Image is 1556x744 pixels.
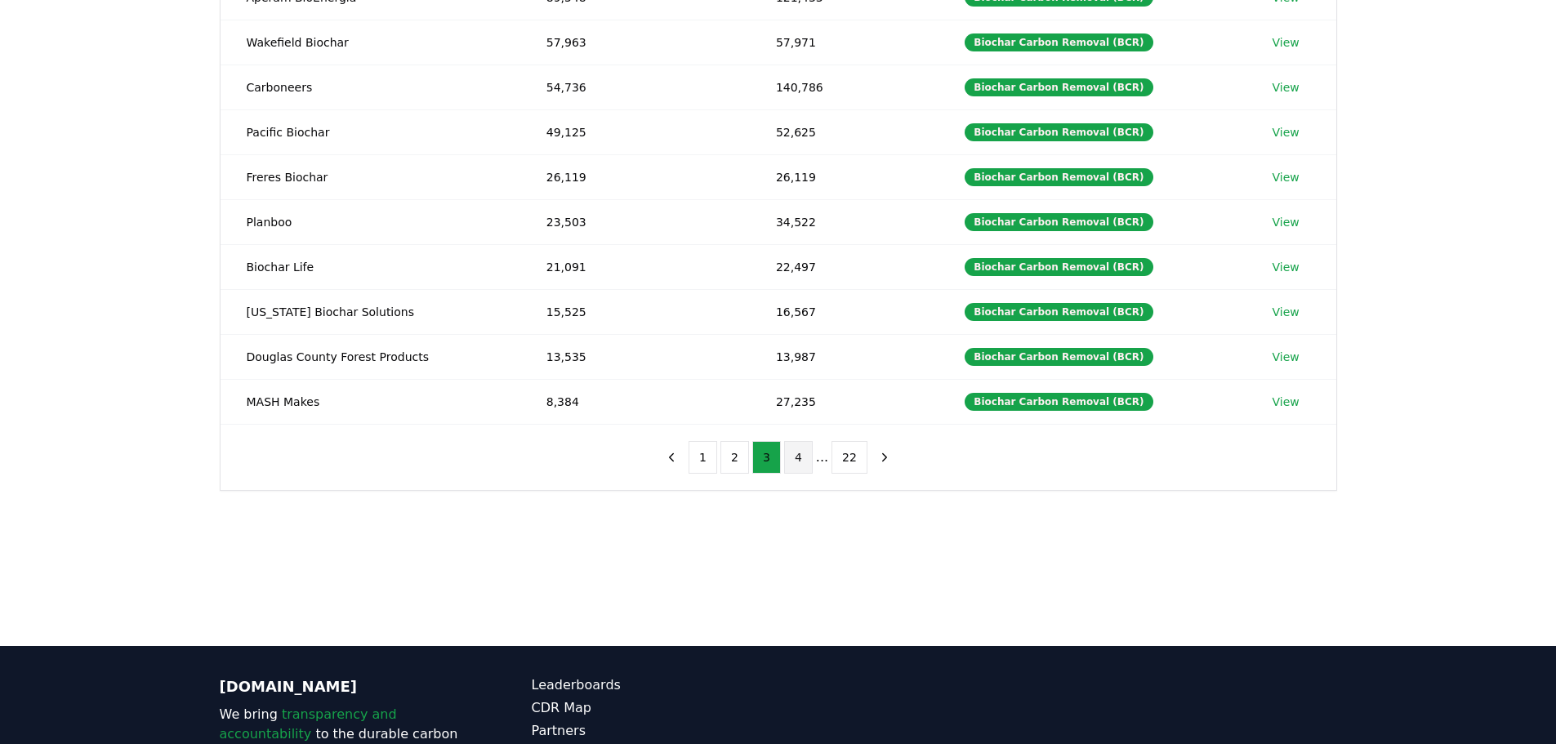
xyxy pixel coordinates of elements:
[816,448,828,467] li: ...
[220,675,466,698] p: [DOMAIN_NAME]
[520,199,750,244] td: 23,503
[532,698,778,718] a: CDR Map
[221,154,520,199] td: Freres Biochar
[720,441,749,474] button: 2
[221,199,520,244] td: Planboo
[965,168,1153,186] div: Biochar Carbon Removal (BCR)
[221,334,520,379] td: Douglas County Forest Products
[520,65,750,109] td: 54,736
[750,109,939,154] td: 52,625
[658,441,685,474] button: previous page
[1273,214,1300,230] a: View
[752,441,781,474] button: 3
[965,348,1153,366] div: Biochar Carbon Removal (BCR)
[750,244,939,289] td: 22,497
[221,20,520,65] td: Wakefield Biochar
[1273,304,1300,320] a: View
[221,289,520,334] td: [US_STATE] Biochar Solutions
[784,441,813,474] button: 4
[965,213,1153,231] div: Biochar Carbon Removal (BCR)
[520,20,750,65] td: 57,963
[965,258,1153,276] div: Biochar Carbon Removal (BCR)
[750,65,939,109] td: 140,786
[750,379,939,424] td: 27,235
[750,154,939,199] td: 26,119
[520,379,750,424] td: 8,384
[750,199,939,244] td: 34,522
[750,334,939,379] td: 13,987
[689,441,717,474] button: 1
[221,109,520,154] td: Pacific Biochar
[221,244,520,289] td: Biochar Life
[750,289,939,334] td: 16,567
[520,334,750,379] td: 13,535
[520,109,750,154] td: 49,125
[965,123,1153,141] div: Biochar Carbon Removal (BCR)
[750,20,939,65] td: 57,971
[221,65,520,109] td: Carboneers
[221,379,520,424] td: MASH Makes
[1273,394,1300,410] a: View
[965,303,1153,321] div: Biochar Carbon Removal (BCR)
[1273,259,1300,275] a: View
[832,441,867,474] button: 22
[520,289,750,334] td: 15,525
[1273,349,1300,365] a: View
[532,675,778,695] a: Leaderboards
[965,393,1153,411] div: Biochar Carbon Removal (BCR)
[520,154,750,199] td: 26,119
[532,721,778,741] a: Partners
[965,33,1153,51] div: Biochar Carbon Removal (BCR)
[1273,169,1300,185] a: View
[871,441,898,474] button: next page
[965,78,1153,96] div: Biochar Carbon Removal (BCR)
[1273,124,1300,140] a: View
[1273,34,1300,51] a: View
[220,706,397,742] span: transparency and accountability
[520,244,750,289] td: 21,091
[1273,79,1300,96] a: View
